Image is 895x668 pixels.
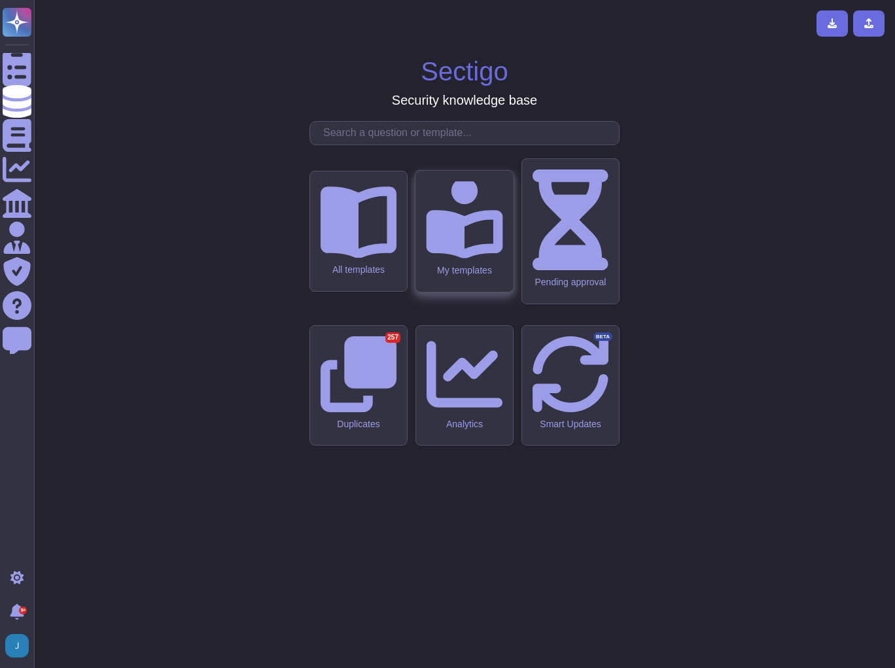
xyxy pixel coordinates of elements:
h1: Sectigo [421,56,508,87]
div: My templates [426,265,502,276]
div: All templates [321,264,396,275]
img: user [5,634,29,658]
div: Analytics [427,419,502,430]
div: Smart Updates [533,419,608,430]
div: BETA [593,332,612,342]
input: Search a question or template... [317,122,619,145]
div: 257 [385,332,400,343]
h3: Security knowledge base [392,92,537,108]
div: Duplicates [321,419,396,430]
div: 9+ [19,606,27,614]
div: Pending approval [533,277,608,288]
button: user [3,631,38,660]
